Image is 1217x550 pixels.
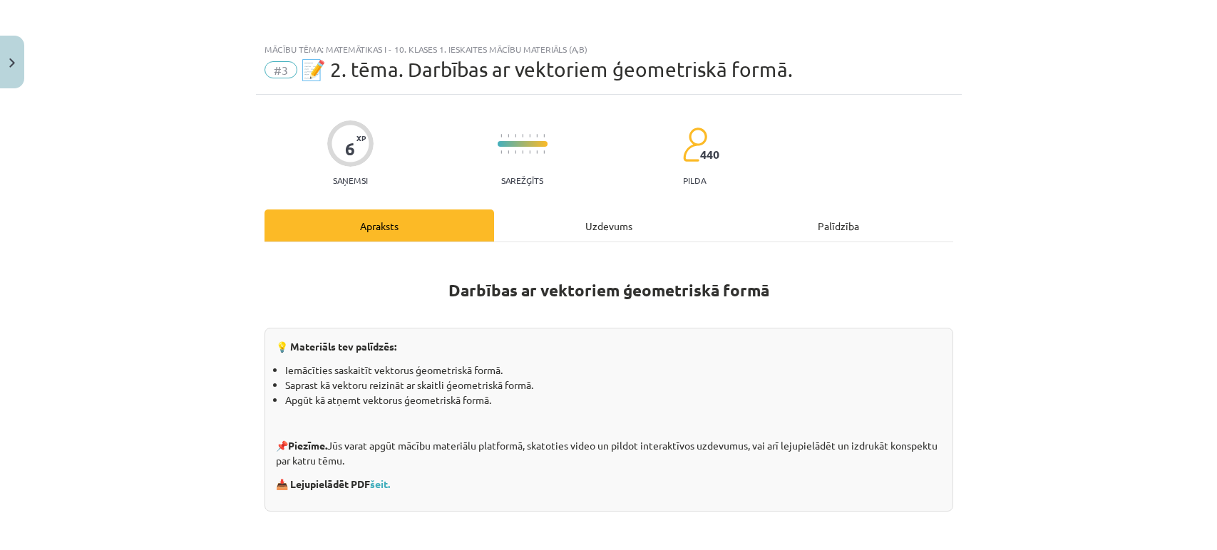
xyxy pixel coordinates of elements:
img: icon-short-line-57e1e144782c952c97e751825c79c345078a6d821885a25fce030b3d8c18986b.svg [508,134,509,137]
img: icon-short-line-57e1e144782c952c97e751825c79c345078a6d821885a25fce030b3d8c18986b.svg [522,134,523,137]
div: Palīdzība [724,209,953,242]
img: icon-short-line-57e1e144782c952c97e751825c79c345078a6d821885a25fce030b3d8c18986b.svg [543,150,545,154]
img: icon-short-line-57e1e144782c952c97e751825c79c345078a6d821885a25fce030b3d8c18986b.svg [515,134,516,137]
p: Sarežģīts [501,175,543,185]
div: Mācību tēma: Matemātikas i - 10. klases 1. ieskaites mācību materiāls (a,b) [265,44,953,54]
strong: 💡 Materiāls tev palīdzēs: [276,340,396,353]
span: 440 [700,148,719,161]
li: Iemācīties saskaitīt vektorus ģeometriskā formā. [285,363,942,378]
strong: Darbības ar vektoriem ģeometriskā formā [448,280,769,301]
p: 📌 Jūs varat apgūt mācību materiālu platformā, skatoties video un pildot interaktīvos uzdevumus, v... [276,438,942,468]
img: icon-short-line-57e1e144782c952c97e751825c79c345078a6d821885a25fce030b3d8c18986b.svg [500,134,502,137]
strong: Piezīme. [288,439,327,452]
li: Saprast kā vektoru reizināt ar skaitli ģeometriskā formā. [285,378,942,393]
img: icon-close-lesson-0947bae3869378f0d4975bcd49f059093ad1ed9edebbc8119c70593378902aed.svg [9,58,15,68]
img: icon-short-line-57e1e144782c952c97e751825c79c345078a6d821885a25fce030b3d8c18986b.svg [536,134,538,137]
p: pilda [683,175,706,185]
img: icon-short-line-57e1e144782c952c97e751825c79c345078a6d821885a25fce030b3d8c18986b.svg [529,134,530,137]
img: students-c634bb4e5e11cddfef0936a35e636f08e4e9abd3cc4e673bd6f9a4125e45ecb1.svg [682,127,707,162]
img: icon-short-line-57e1e144782c952c97e751825c79c345078a6d821885a25fce030b3d8c18986b.svg [529,150,530,154]
img: icon-short-line-57e1e144782c952c97e751825c79c345078a6d821885a25fce030b3d8c18986b.svg [515,150,516,154]
strong: 📥 Lejupielādēt PDF [276,477,392,490]
li: Apgūt kā atņemt vektorus ģeometriskā formā. [285,393,942,408]
p: Saņemsi [327,175,374,185]
span: 📝 2. tēma. Darbības ar vektoriem ģeometriskā formā. [301,58,793,81]
img: icon-short-line-57e1e144782c952c97e751825c79c345078a6d821885a25fce030b3d8c18986b.svg [536,150,538,154]
a: šeit. [370,477,390,490]
span: #3 [265,61,297,78]
img: icon-short-line-57e1e144782c952c97e751825c79c345078a6d821885a25fce030b3d8c18986b.svg [508,150,509,154]
img: icon-short-line-57e1e144782c952c97e751825c79c345078a6d821885a25fce030b3d8c18986b.svg [522,150,523,154]
span: XP [356,134,366,142]
img: icon-short-line-57e1e144782c952c97e751825c79c345078a6d821885a25fce030b3d8c18986b.svg [500,150,502,154]
div: Apraksts [265,209,494,242]
div: Uzdevums [494,209,724,242]
div: 6 [345,139,355,159]
img: icon-short-line-57e1e144782c952c97e751825c79c345078a6d821885a25fce030b3d8c18986b.svg [543,134,545,137]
